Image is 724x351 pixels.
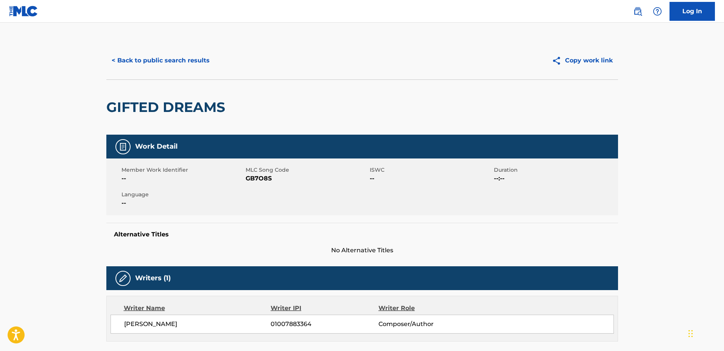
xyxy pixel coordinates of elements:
div: Writer Name [124,304,271,313]
span: -- [370,174,492,183]
span: Language [121,191,244,199]
span: -- [121,199,244,208]
img: MLC Logo [9,6,38,17]
iframe: Chat Widget [686,315,724,351]
span: 01007883364 [271,320,378,329]
button: Copy work link [547,51,618,70]
span: MLC Song Code [246,166,368,174]
img: help [653,7,662,16]
h2: GIFTED DREAMS [106,99,229,116]
span: [PERSON_NAME] [124,320,271,329]
img: Writers [118,274,128,283]
div: Drag [688,322,693,345]
div: Help [650,4,665,19]
a: Log In [670,2,715,21]
span: No Alternative Titles [106,246,618,255]
button: < Back to public search results [106,51,215,70]
span: --:-- [494,174,616,183]
img: Copy work link [552,56,565,65]
h5: Writers (1) [135,274,171,283]
span: -- [121,174,244,183]
h5: Alternative Titles [114,231,610,238]
a: Public Search [630,4,645,19]
span: Member Work Identifier [121,166,244,174]
div: Writer Role [378,304,476,313]
div: Writer IPI [271,304,378,313]
span: Duration [494,166,616,174]
img: Work Detail [118,142,128,151]
span: Composer/Author [378,320,476,329]
span: ISWC [370,166,492,174]
img: search [633,7,642,16]
span: GB7O8S [246,174,368,183]
h5: Work Detail [135,142,177,151]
